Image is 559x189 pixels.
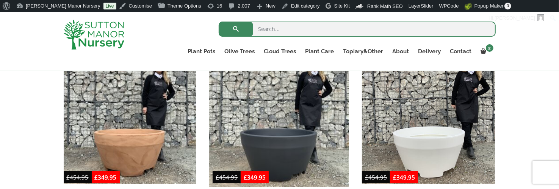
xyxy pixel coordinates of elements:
[495,15,535,21] span: [PERSON_NAME]
[486,44,493,52] span: 2
[67,174,89,181] bdi: 454.95
[362,51,495,184] img: The Capri Pot 90 Colour Snow White
[504,3,511,9] span: 0
[367,3,403,9] span: Rank Math SEO
[259,46,301,57] a: Cloud Trees
[67,174,70,181] span: £
[64,51,197,184] img: The Capri Pot 90 Colour Terracotta
[365,174,368,181] span: £
[244,174,266,181] bdi: 349.95
[334,3,350,9] span: Site Kit
[95,174,98,181] span: £
[301,46,339,57] a: Plant Care
[476,46,496,57] a: 2
[486,12,547,24] a: Hi,
[64,20,124,50] img: logo
[103,3,116,9] a: Live
[95,174,117,181] bdi: 349.95
[220,46,259,57] a: Olive Trees
[219,22,496,37] input: Search...
[446,46,476,57] a: Contact
[339,46,388,57] a: Topiary&Other
[216,174,238,181] bdi: 454.95
[414,46,446,57] a: Delivery
[365,174,387,181] bdi: 454.95
[183,46,220,57] a: Plant Pots
[388,46,414,57] a: About
[393,174,415,181] bdi: 349.95
[244,174,247,181] span: £
[210,48,349,187] img: The Capri Pot 90 Colour Charcoal
[393,174,396,181] span: £
[216,174,219,181] span: £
